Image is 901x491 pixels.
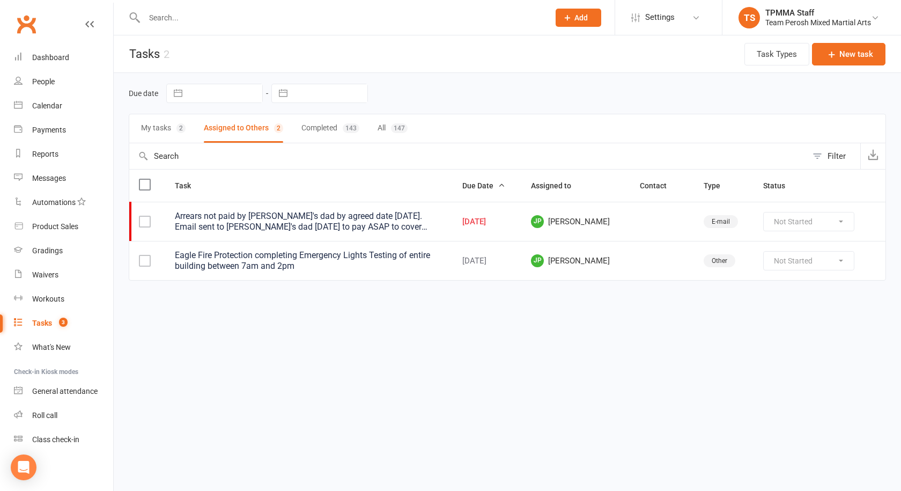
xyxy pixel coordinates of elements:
[14,335,113,360] a: What's New
[763,181,797,190] span: Status
[13,11,40,38] a: Clubworx
[32,387,98,395] div: General attendance
[32,53,69,62] div: Dashboard
[32,126,66,134] div: Payments
[32,270,58,279] div: Waivers
[531,254,621,267] span: [PERSON_NAME]
[32,343,71,351] div: What's New
[765,18,871,27] div: Team Perosh Mixed Martial Arts
[301,114,359,143] button: Completed143
[531,181,583,190] span: Assigned to
[14,46,113,70] a: Dashboard
[32,101,62,110] div: Calendar
[574,13,588,22] span: Add
[141,10,542,25] input: Search...
[462,179,505,192] button: Due Date
[176,123,186,133] div: 2
[531,215,621,228] span: [PERSON_NAME]
[32,319,52,327] div: Tasks
[812,43,885,65] button: New task
[32,77,55,86] div: People
[744,43,809,65] button: Task Types
[14,118,113,142] a: Payments
[765,8,871,18] div: TPMMA Staff
[14,239,113,263] a: Gradings
[14,263,113,287] a: Waivers
[175,211,443,232] div: Arrears not paid by [PERSON_NAME]'s dad by agreed date [DATE]. Email sent to [PERSON_NAME]'s dad ...
[462,181,505,190] span: Due Date
[14,142,113,166] a: Reports
[32,411,57,420] div: Roll call
[738,7,760,28] div: TS
[704,254,735,267] div: Other
[14,379,113,404] a: General attendance kiosk mode
[14,428,113,452] a: Class kiosk mode
[462,217,512,226] div: [DATE]
[32,222,78,231] div: Product Sales
[645,5,675,30] span: Settings
[32,295,64,303] div: Workouts
[343,123,359,133] div: 143
[274,123,283,133] div: 2
[828,150,846,163] div: Filter
[32,150,58,158] div: Reports
[640,181,678,190] span: Contact
[14,311,113,335] a: Tasks 3
[378,114,408,143] button: All147
[704,181,732,190] span: Type
[462,257,512,266] div: [DATE]
[14,70,113,94] a: People
[175,250,443,272] div: Eagle Fire Protection completing Emergency Lights Testing of entire building between 7am and 2pm
[164,48,169,61] div: 2
[32,174,66,182] div: Messages
[59,318,68,327] span: 3
[32,246,63,255] div: Gradings
[14,166,113,190] a: Messages
[391,123,408,133] div: 147
[531,254,544,267] span: JP
[14,287,113,311] a: Workouts
[32,435,79,444] div: Class check-in
[204,114,283,143] button: Assigned to Others2
[531,179,583,192] button: Assigned to
[175,179,203,192] button: Task
[32,198,76,207] div: Automations
[704,215,738,228] div: E-mail
[14,404,113,428] a: Roll call
[807,143,860,169] button: Filter
[14,190,113,215] a: Automations
[114,35,169,72] h1: Tasks
[704,179,732,192] button: Type
[129,143,807,169] input: Search
[14,94,113,118] a: Calendar
[175,181,203,190] span: Task
[14,215,113,239] a: Product Sales
[141,114,186,143] button: My tasks2
[640,179,678,192] button: Contact
[11,455,36,480] div: Open Intercom Messenger
[531,215,544,228] span: JP
[129,89,158,98] label: Due date
[556,9,601,27] button: Add
[763,179,797,192] button: Status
